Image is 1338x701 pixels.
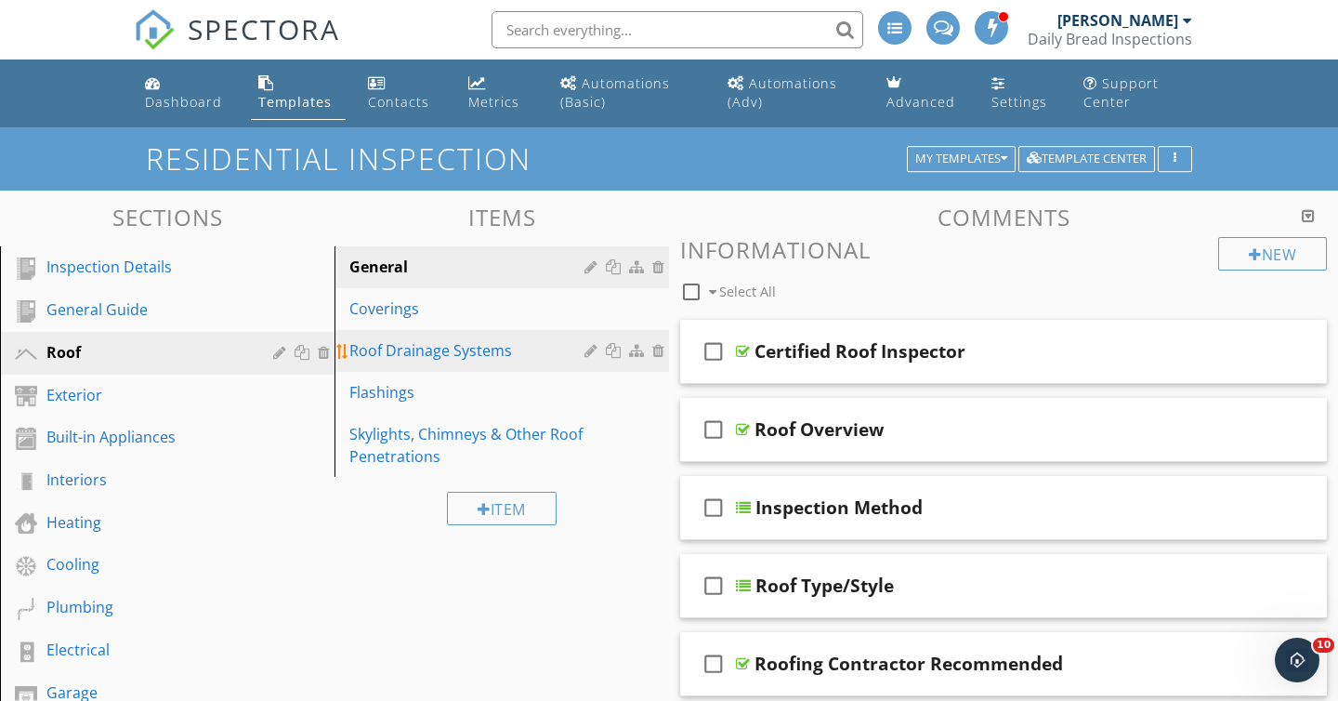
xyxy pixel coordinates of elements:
[46,298,246,321] div: General Guide
[680,237,1327,262] h3: Informational
[461,67,538,120] a: Metrics
[1275,638,1319,682] iframe: Intercom live chat
[46,384,246,406] div: Exterior
[915,152,1007,165] div: My Templates
[728,74,837,111] div: Automations (Adv)
[754,653,1063,675] div: Roofing Contractor Recommended
[754,418,884,441] div: Roof Overview
[699,407,728,452] i: check_box_outline_blank
[1083,74,1159,111] div: Support Center
[1076,67,1200,120] a: Support Center
[1313,638,1334,653] span: 10
[699,329,728,374] i: check_box_outline_blank
[361,67,447,120] a: Contacts
[46,469,246,491] div: Interiors
[1028,30,1192,48] div: Daily Bread Inspections
[134,9,175,50] img: The Best Home Inspection Software - Spectora
[46,639,246,661] div: Electrical
[755,496,923,519] div: Inspection Method
[699,485,728,530] i: check_box_outline_blank
[984,67,1062,120] a: Settings
[886,93,955,111] div: Advanced
[145,93,222,111] div: Dashboard
[349,423,590,468] div: Skylights, Chimneys & Other Roof Penetrations
[560,74,670,111] div: Automations (Basic)
[349,298,590,320] div: Coverings
[349,256,590,278] div: General
[720,67,864,120] a: Automations (Advanced)
[907,146,1016,172] button: My Templates
[755,575,894,597] div: Roof Type/Style
[468,93,519,111] div: Metrics
[680,205,1327,230] h3: Comments
[138,67,236,120] a: Dashboard
[699,641,728,686] i: check_box_outline_blank
[46,426,246,448] div: Built-in Appliances
[46,553,246,575] div: Cooling
[1057,11,1178,30] div: [PERSON_NAME]
[46,596,246,618] div: Plumbing
[1018,149,1155,165] a: Template Center
[46,256,246,278] div: Inspection Details
[334,205,669,230] h3: Items
[1218,237,1327,271] div: New
[754,340,965,363] div: Certified Roof Inspector
[699,563,728,608] i: check_box_outline_blank
[492,11,863,48] input: Search everything...
[368,93,429,111] div: Contacts
[879,67,969,120] a: Advanced
[349,339,590,362] div: Roof Drainage Systems
[719,283,776,300] span: Select All
[1018,146,1155,172] button: Template Center
[991,93,1047,111] div: Settings
[188,9,340,48] span: SPECTORA
[258,93,332,111] div: Templates
[146,142,1192,175] h1: Residential Inspection
[46,341,246,364] div: Roof
[349,381,590,403] div: Flashings
[46,511,246,534] div: Heating
[553,67,705,120] a: Automations (Basic)
[251,67,346,120] a: Templates
[1027,152,1147,165] div: Template Center
[447,492,557,525] div: Item
[134,25,340,64] a: SPECTORA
